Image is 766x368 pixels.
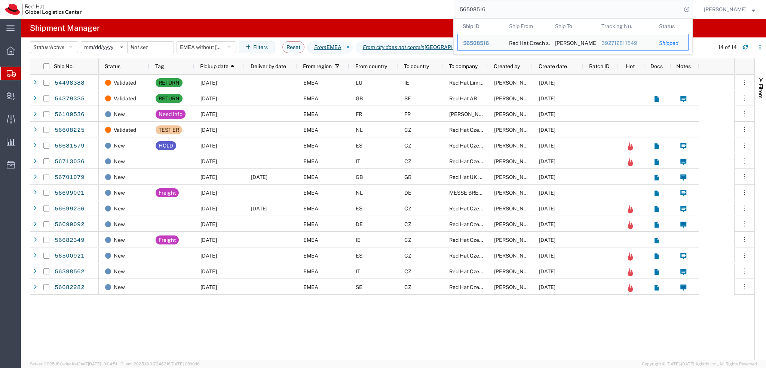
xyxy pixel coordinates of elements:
span: Notes [676,63,691,69]
th: Tracking Nu. [596,19,654,34]
span: Red Hat AB [449,95,477,101]
span: 09/02/2025 [539,237,555,243]
span: Filip Moravec [704,5,747,13]
span: DE [356,221,363,227]
span: EMEA [303,95,318,101]
a: 56608225 [54,124,85,136]
span: To company [449,63,478,69]
span: 56508516 [463,40,489,46]
span: Filip Lizuch [494,111,537,117]
input: Search for shipment number, reference number [454,0,681,18]
span: Hot [626,63,635,69]
button: Filters [239,41,275,53]
a: 56109536 [54,109,85,121]
span: Red Hat Czech s.r.o. [449,221,497,227]
span: Alessandro Longo [494,158,537,164]
div: Red Hat Czech s.r.o. [509,34,545,50]
span: From city does not contain Brno [356,42,481,54]
span: EMEA [303,143,318,149]
span: CZ [404,253,411,259]
span: To country [404,63,429,69]
span: Tag [155,63,164,69]
span: 01/16/2025 [539,95,555,101]
span: 09/29/2025 [200,268,217,274]
span: New [114,106,125,122]
a: 56699256 [54,203,85,215]
span: 09/30/2025 [200,284,217,290]
span: Filters [758,84,764,98]
span: EMEA [303,174,318,180]
span: Sona Mala [494,95,537,101]
span: CZ [404,127,411,133]
span: Validated [114,75,136,91]
input: Not set [81,42,127,53]
span: 09/04/2025 [539,158,555,164]
span: New [114,232,125,248]
span: New [114,279,125,295]
span: GB [356,95,363,101]
span: SE [404,95,411,101]
span: From country [355,63,387,69]
th: Ship ID [457,19,504,34]
span: CZ [404,206,411,212]
div: Need Info [159,110,183,119]
span: EMEA [303,206,318,212]
span: Red Hat Czech s.r.o. [449,127,497,133]
span: 03/31/2025 [200,95,217,101]
span: 09/02/2025 [539,284,555,290]
span: Ignacio Lago [494,206,537,212]
span: Pickup date [200,63,229,69]
a: 56699091 [54,187,85,199]
span: IE [404,80,409,86]
span: Red Hat Czech s.r.o. [449,143,497,149]
span: EMEA [303,158,318,164]
span: NL [356,190,363,196]
div: Shipped [659,39,683,47]
span: 09/08/2025 [200,190,217,196]
a: 56398562 [54,266,85,278]
span: EMEA [303,284,318,290]
a: 56500921 [54,250,85,262]
span: Veronika Paul [494,221,537,227]
button: Status:Active [30,41,78,53]
span: 09/03/2025 [539,190,555,196]
span: Red Hat Czech s.r.o. [449,284,497,290]
i: From [314,43,327,51]
span: Sona Mala [494,80,537,86]
a: 56682282 [54,282,85,294]
span: New [114,153,125,169]
span: Server: 2025.18.0-daa1fe12ee7 [30,362,117,366]
span: LU [356,80,362,86]
span: Red Hat Czech s.r.o. [449,268,497,274]
span: Julio Faerman [494,143,537,149]
a: 54498388 [54,77,85,89]
h4: Shipment Manager [30,19,100,37]
span: 09/10/2025 [251,174,267,180]
th: Ship From [504,19,550,34]
table: Search Results [457,19,692,54]
span: New [114,264,125,279]
span: New [114,169,125,185]
i: From city does not contain [363,43,425,51]
span: GB [356,174,363,180]
span: 09/01/2025 [539,143,555,149]
a: 56713036 [54,156,85,168]
button: [PERSON_NAME] [704,5,756,14]
span: 08/05/2025 [539,268,555,274]
span: DE [404,190,411,196]
span: Red Hat Czech s.r.o. [449,237,497,243]
span: [DATE] 10:04:51 [88,362,117,366]
span: New [114,248,125,264]
span: 09/08/2025 [200,158,217,164]
span: FR [404,111,411,117]
a: 56681579 [54,140,85,152]
span: Red Hat Czech s.r.o. [449,253,497,259]
span: Client: 2025.18.0-7346316 [120,362,200,366]
span: 09/09/2025 [200,221,217,227]
span: New [114,138,125,153]
a: 54379335 [54,93,85,105]
button: EMEA without [GEOGRAPHIC_DATA] [177,41,236,53]
div: HOLD [159,141,173,150]
span: From region [303,63,332,69]
span: ES [356,143,362,149]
